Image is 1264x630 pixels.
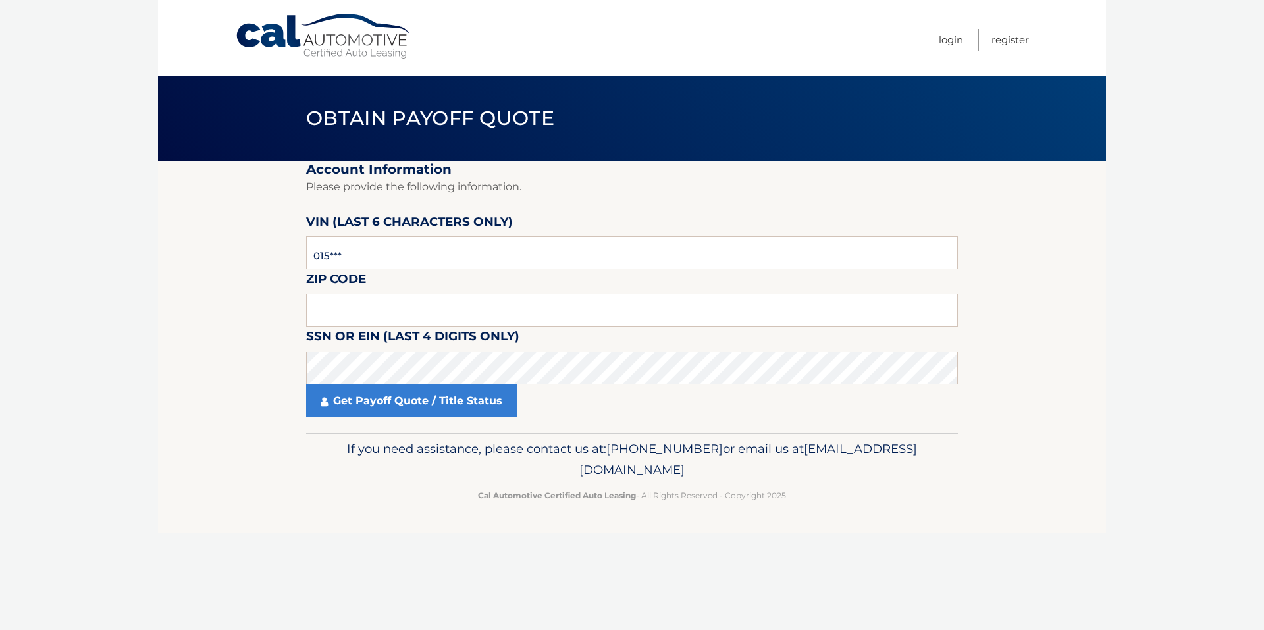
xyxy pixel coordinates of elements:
a: Cal Automotive [235,13,413,60]
a: Register [991,29,1029,51]
h2: Account Information [306,161,958,178]
a: Login [939,29,963,51]
strong: Cal Automotive Certified Auto Leasing [478,490,636,500]
a: Get Payoff Quote / Title Status [306,384,517,417]
span: Obtain Payoff Quote [306,106,554,130]
label: VIN (last 6 characters only) [306,212,513,236]
label: SSN or EIN (last 4 digits only) [306,327,519,351]
label: Zip Code [306,269,366,294]
p: - All Rights Reserved - Copyright 2025 [315,488,949,502]
p: Please provide the following information. [306,178,958,196]
span: [PHONE_NUMBER] [606,441,723,456]
p: If you need assistance, please contact us at: or email us at [315,438,949,481]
